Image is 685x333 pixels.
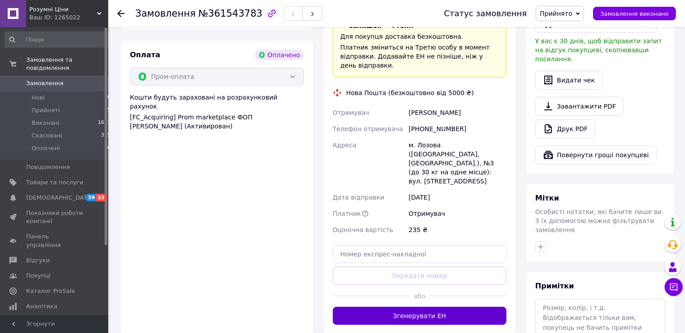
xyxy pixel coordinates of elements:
div: Для покупця доставка безкоштовна. [340,32,499,41]
input: Пошук [5,32,111,48]
button: Чат з покупцем [665,278,683,296]
button: Видати чек [535,71,602,90]
span: Оплата [130,50,160,59]
a: Завантажити PDF [535,97,624,116]
div: [DATE] [407,189,508,205]
div: Статус замовлення [444,9,527,18]
div: [PHONE_NUMBER] [407,121,508,137]
span: Каталог ProSale [26,287,75,295]
span: У вас є 30 днів, щоб відправити запит на відгук покупцеві, скопіювавши посилання. [535,37,662,63]
div: [PERSON_NAME] [407,105,508,121]
input: Номер експрес-накладної [333,245,507,263]
div: Кошти будуть зараховані на розрахунковий рахунок [130,93,304,131]
span: Оплачені [32,144,60,152]
span: або [411,292,428,301]
span: Розумні Ціни [29,5,97,14]
span: Замовлення та повідомлення [26,56,108,72]
span: Товари та послуги [26,178,83,187]
span: 0 [107,94,110,102]
span: Замовлення виконано [600,10,669,17]
div: Отримувач [407,205,508,222]
div: Повернутися назад [117,9,124,18]
span: Адреса [333,141,357,149]
div: Нова Пошта (безкоштовно від 5000 ₴) [344,88,476,97]
span: Прийнято [540,10,572,17]
span: Замовлення [135,8,196,19]
span: 39 [86,194,96,201]
span: Примітки [535,282,574,290]
button: Повернути гроші покупцеві [535,146,657,164]
div: Оплачено [255,50,303,60]
span: Дата відправки [333,194,385,201]
span: Повідомлення [26,163,70,171]
span: Особисті нотатки, які бачите лише ви. З їх допомогою можна фільтрувати замовлення [535,208,664,233]
span: Прийняті [32,106,60,114]
span: Мітки [535,194,559,202]
span: Нові [32,94,45,102]
div: Платник зміниться на Третю особу в момент відправки. Додавайте ЕН не пізніше, ніж у день відправки. [340,43,499,70]
span: 5 [107,106,110,114]
span: Покупці [26,272,51,280]
div: [FC_Acquiring] Prom marketplace ФОП [PERSON_NAME] (Активирован) [130,113,304,131]
span: 0 [107,144,110,152]
span: 1671 [98,119,110,127]
span: Отримувач [333,109,369,116]
div: Ваш ID: 1265022 [29,14,108,22]
div: 235 ₴ [407,222,508,238]
span: Телефон отримувача [333,125,403,132]
span: Виконані [32,119,60,127]
span: Оціночна вартість [333,226,393,233]
span: Замовлення [26,79,64,87]
span: Відгуки [26,256,50,265]
span: Панель управління [26,233,83,249]
div: м. Лозова ([GEOGRAPHIC_DATA], [GEOGRAPHIC_DATA].), №3 (до 30 кг на одне місце): вул. [STREET_ADDR... [407,137,508,189]
button: Замовлення виконано [593,7,676,20]
span: Показники роботи компанії [26,209,83,225]
span: 315 [101,132,110,140]
span: [DEMOGRAPHIC_DATA] [26,194,93,202]
span: 33 [96,194,106,201]
span: Платник [333,210,361,217]
span: Аналітика [26,302,57,310]
span: №361543783 [198,8,262,19]
a: Друк PDF [535,119,595,138]
span: Скасовані [32,132,62,140]
button: Згенерувати ЕН [333,307,507,325]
